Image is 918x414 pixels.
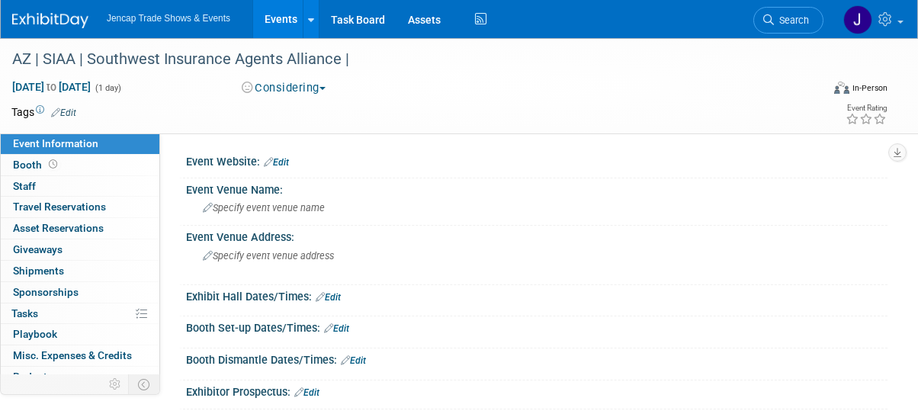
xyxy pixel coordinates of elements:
span: Tasks [11,307,38,319]
a: Edit [316,292,341,303]
div: Event Rating [846,104,887,112]
a: Budget [1,367,159,387]
a: Sponsorships [1,282,159,303]
a: Tasks [1,303,159,324]
a: Playbook [1,324,159,345]
span: Shipments [13,265,64,277]
div: Exhibit Hall Dates/Times: [186,285,888,305]
a: Asset Reservations [1,218,159,239]
span: Budget [13,371,47,383]
div: AZ | SIAA | Southwest Insurance Agents Alliance | [7,46,813,73]
button: Considering [236,80,332,96]
a: Giveaways [1,239,159,260]
a: Edit [341,355,366,366]
span: Asset Reservations [13,222,104,234]
div: Event Venue Name: [186,178,888,197]
span: Jencap Trade Shows & Events [107,13,230,24]
span: [DATE] [DATE] [11,80,91,94]
div: In-Person [852,82,888,94]
a: Misc. Expenses & Credits [1,345,159,366]
a: Edit [51,108,76,118]
span: Booth not reserved yet [46,159,60,170]
span: Staff [13,180,36,192]
a: Travel Reservations [1,197,159,217]
a: Edit [294,387,319,398]
span: Booth [13,159,60,171]
a: Search [753,7,823,34]
div: Event Format [761,79,888,102]
td: Tags [11,104,76,120]
span: Specify event venue address [203,250,334,262]
div: Booth Set-up Dates/Times: [186,316,888,336]
span: to [44,81,59,93]
a: Staff [1,176,159,197]
span: Specify event venue name [203,202,325,213]
div: Event Website: [186,150,888,170]
a: Edit [324,323,349,334]
a: Edit [264,157,289,168]
span: Sponsorships [13,286,79,298]
span: Event Information [13,137,98,149]
td: Toggle Event Tabs [129,374,160,394]
span: Playbook [13,328,57,340]
span: (1 day) [94,83,121,93]
img: Jason Reese [843,5,872,34]
a: Event Information [1,133,159,154]
span: Giveaways [13,243,63,255]
td: Personalize Event Tab Strip [102,374,129,394]
div: Exhibitor Prospectus: [186,380,888,400]
span: Travel Reservations [13,201,106,213]
span: Search [774,14,809,26]
img: ExhibitDay [12,13,88,28]
div: Event Venue Address: [186,226,888,245]
a: Booth [1,155,159,175]
img: Format-Inperson.png [834,82,849,94]
div: Booth Dismantle Dates/Times: [186,348,888,368]
a: Shipments [1,261,159,281]
span: Misc. Expenses & Credits [13,349,132,361]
